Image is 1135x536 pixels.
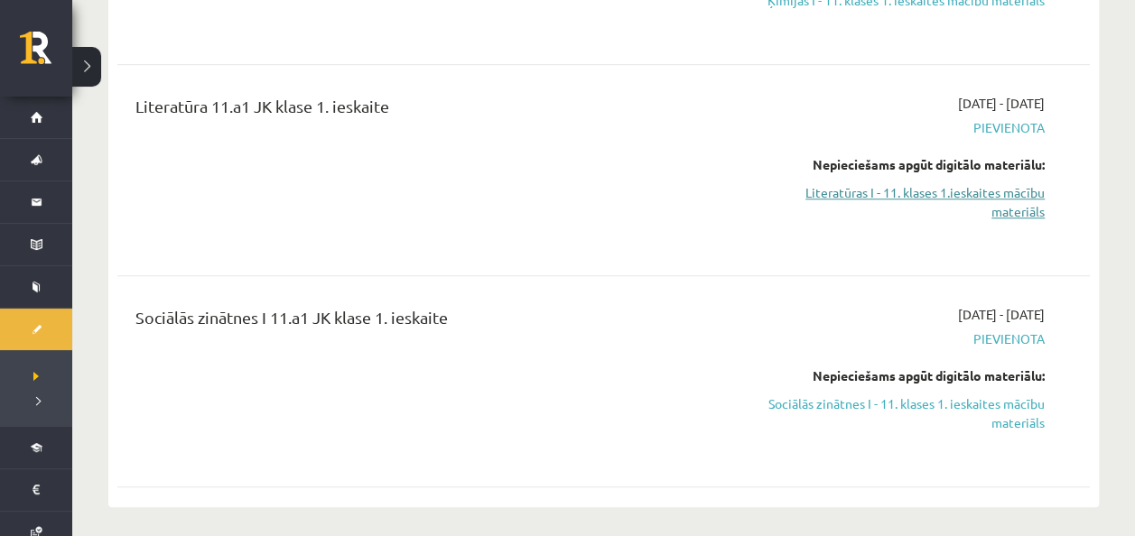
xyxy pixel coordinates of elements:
[759,394,1045,432] a: Sociālās zinātnes I - 11. klases 1. ieskaites mācību materiāls
[958,94,1045,113] span: [DATE] - [DATE]
[759,155,1045,174] div: Nepieciešams apgūt digitālo materiālu:
[958,305,1045,324] span: [DATE] - [DATE]
[135,305,732,338] div: Sociālās zinātnes I 11.a1 JK klase 1. ieskaite
[759,118,1045,137] span: Pievienota
[759,183,1045,221] a: Literatūras I - 11. klases 1.ieskaites mācību materiāls
[759,329,1045,348] span: Pievienota
[20,32,72,77] a: Rīgas 1. Tālmācības vidusskola
[759,366,1045,385] div: Nepieciešams apgūt digitālo materiālu:
[135,94,732,127] div: Literatūra 11.a1 JK klase 1. ieskaite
